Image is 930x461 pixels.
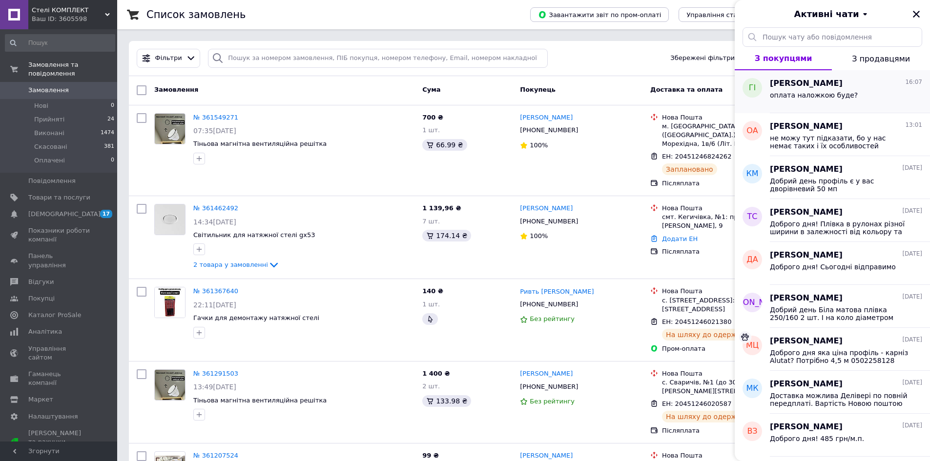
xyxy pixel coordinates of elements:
[662,287,799,296] div: Нова Пошта
[193,301,236,309] span: 22:11[DATE]
[104,142,114,151] span: 381
[770,306,909,321] span: Добрий день Біла матова плівка 250/160 2 шт. І на коло діаметром 220 1 шт. Не горить, можна з пон...
[662,122,799,149] div: м. [GEOGRAPHIC_DATA] ([GEOGRAPHIC_DATA].), №2: вул. Морехідна, 1в/6 (Літ. Б2)
[28,344,90,362] span: Управління сайтом
[686,11,761,19] span: Управління статусами
[32,15,117,23] div: Ваш ID: 3605598
[530,7,669,22] button: Завантажити звіт по пром-оплаті
[902,250,922,258] span: [DATE]
[208,49,548,68] input: Пошук за номером замовлення, ПІБ покупця, номером телефону, Email, номером накладної
[770,392,909,407] span: Доставка можлива Делівері по повній передплаті. Вартість Новою поштою орієнтовно 160-200 грн
[902,421,922,430] span: [DATE]
[107,115,114,124] span: 24
[146,9,246,20] h1: Список замовлень
[518,215,580,228] div: [PHONE_NUMBER]
[530,232,548,240] span: 100%
[155,54,182,63] span: Фільтри
[193,204,238,212] a: № 361462492
[735,242,930,285] button: ДА[PERSON_NAME][DATE]Доброго дня! Сьогодні відправимо
[662,235,698,242] a: Додати ЕН
[794,8,859,20] span: Активні чати
[770,220,909,236] span: Доброго дня! Плівка в рулонах різної ширини в залежності від кольору та фактури
[735,113,930,156] button: ОА[PERSON_NAME]13:01не можу тут підказати, бо у нас немає таких і їх особливостей монтажу та діам...
[28,429,90,456] span: [PERSON_NAME] та рахунки
[762,8,903,20] button: Активні чати
[662,378,799,396] div: с. Сваричів, №1 (до 30 кг): вул. [PERSON_NAME][STREET_ADDRESS]
[34,129,64,138] span: Виконані
[520,86,556,93] span: Покупець
[155,204,185,235] img: Фото товару
[746,383,758,394] span: МК
[193,452,238,459] a: № 361207524
[193,370,238,377] a: № 361291503
[34,101,48,110] span: Нові
[662,400,731,407] span: ЕН: 20451246020587
[679,7,769,22] button: Управління статусами
[735,414,930,457] button: ВЗ[PERSON_NAME][DATE]Доброго дня! 485 грн/м.п.
[902,293,922,301] span: [DATE]
[422,287,443,295] span: 140 ₴
[538,10,661,19] span: Завантажити звіт по пром-оплаті
[747,426,757,437] span: ВЗ
[193,397,327,404] a: Тіньова магнітна вентиляційна решітка
[770,250,843,261] span: [PERSON_NAME]
[662,163,717,175] div: Заплановано
[422,218,440,225] span: 7 шт.
[902,207,922,215] span: [DATE]
[770,379,843,390] span: [PERSON_NAME]
[902,164,922,172] span: [DATE]
[662,426,799,435] div: Післяплата
[422,204,461,212] span: 1 139,96 ₴
[520,369,573,379] a: [PERSON_NAME]
[770,164,843,175] span: [PERSON_NAME]
[670,54,737,63] span: Збережені фільтри:
[770,91,858,99] span: оплата наложкою буде?
[662,213,799,230] div: смт. Кегичівка, №1: пров. [PERSON_NAME], 9
[662,329,762,341] div: На шляху до одержувача
[735,70,930,113] button: ГІ[PERSON_NAME]16:07оплата наложкою буде?
[193,140,327,147] span: Тіньова магнітна вентиляційна решітка
[193,383,236,391] span: 13:49[DATE]
[530,141,548,149] span: 100%
[422,301,440,308] span: 1 шт.
[32,6,105,15] span: Стелі КОМПЛЕКТ
[422,370,450,377] span: 1 400 ₴
[720,297,785,308] span: [PERSON_NAME]
[28,412,78,421] span: Налаштування
[735,328,930,371] button: МЦ[PERSON_NAME][DATE]Доброго дня яка ціна профіль - карніз Alutat? Потрібно 4,5 м 0502258128
[34,156,65,165] span: Оплачені
[662,247,799,256] div: Післяплата
[193,231,315,239] a: Світильник для натяжної стелі gx53
[422,86,440,93] span: Cума
[28,294,55,303] span: Покупці
[746,254,758,265] span: ДА
[28,370,90,387] span: Гаманець компанії
[770,207,843,218] span: [PERSON_NAME]
[193,314,319,321] span: Гачки для демонтажу натяжної стелі
[101,129,114,138] span: 1474
[154,86,198,93] span: Замовлення
[422,452,439,459] span: 99 ₴
[746,125,758,137] span: ОА
[193,114,238,121] a: № 361549271
[193,127,236,135] span: 07:35[DATE]
[662,113,799,122] div: Нова Пошта
[155,370,185,400] img: Фото товару
[743,27,922,47] input: Пошук чату або повідомлення
[662,179,799,188] div: Післяплата
[662,296,799,314] div: с. [STREET_ADDRESS]: вул. [STREET_ADDRESS]
[662,204,799,213] div: Нова Пошта
[735,285,930,328] button: [PERSON_NAME][PERSON_NAME][DATE]Добрий день Біла матова плівка 250/160 2 шт. І на коло діаметром ...
[770,336,843,347] span: [PERSON_NAME]
[422,382,440,390] span: 2 шт.
[770,435,864,442] span: Доброго дня! 485 грн/м.п.
[422,139,467,151] div: 66.99 ₴
[193,218,236,226] span: 14:34[DATE]
[770,121,843,132] span: [PERSON_NAME]
[154,287,186,318] a: Фото товару
[5,34,115,52] input: Пошук
[520,451,573,461] a: [PERSON_NAME]
[650,86,723,93] span: Доставка та оплата
[662,411,762,422] div: На шляху до одержувача
[747,211,758,222] span: ТС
